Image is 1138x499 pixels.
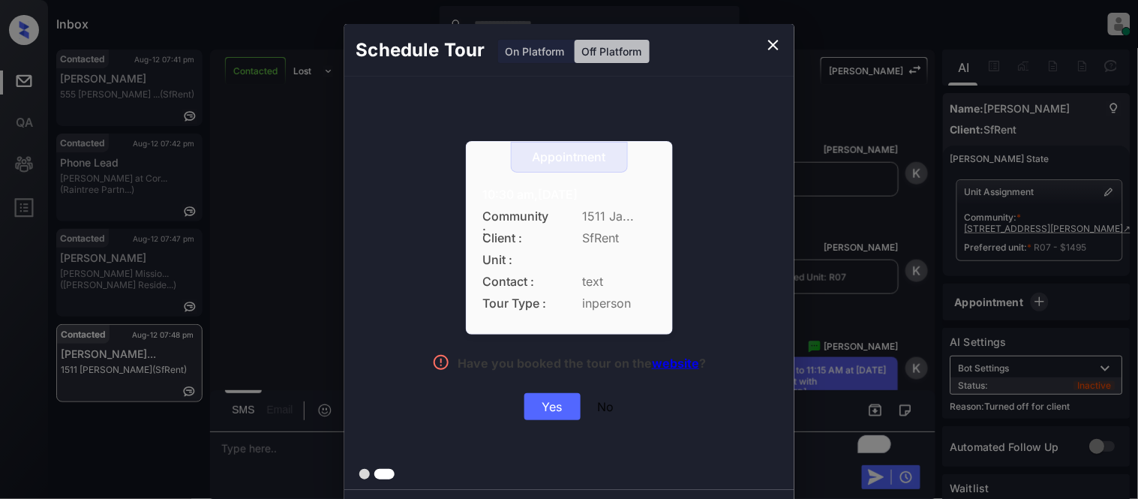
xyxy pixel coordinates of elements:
span: Community : [483,209,551,224]
div: Have you booked the tour on the ? [458,356,706,374]
button: close [758,30,788,60]
a: website [652,356,699,371]
div: No [598,399,614,414]
span: Tour Type : [483,296,551,311]
div: Yes [524,393,581,420]
div: 10:30 am,[DATE] [483,188,656,202]
div: Appointment [512,150,627,164]
span: text [583,275,656,289]
span: Client : [483,231,551,245]
span: Contact : [483,275,551,289]
span: Unit : [483,253,551,267]
h2: Schedule Tour [344,24,497,77]
span: SfRent [583,231,656,245]
span: 1511 Ja... [583,209,656,224]
span: inperson [583,296,656,311]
